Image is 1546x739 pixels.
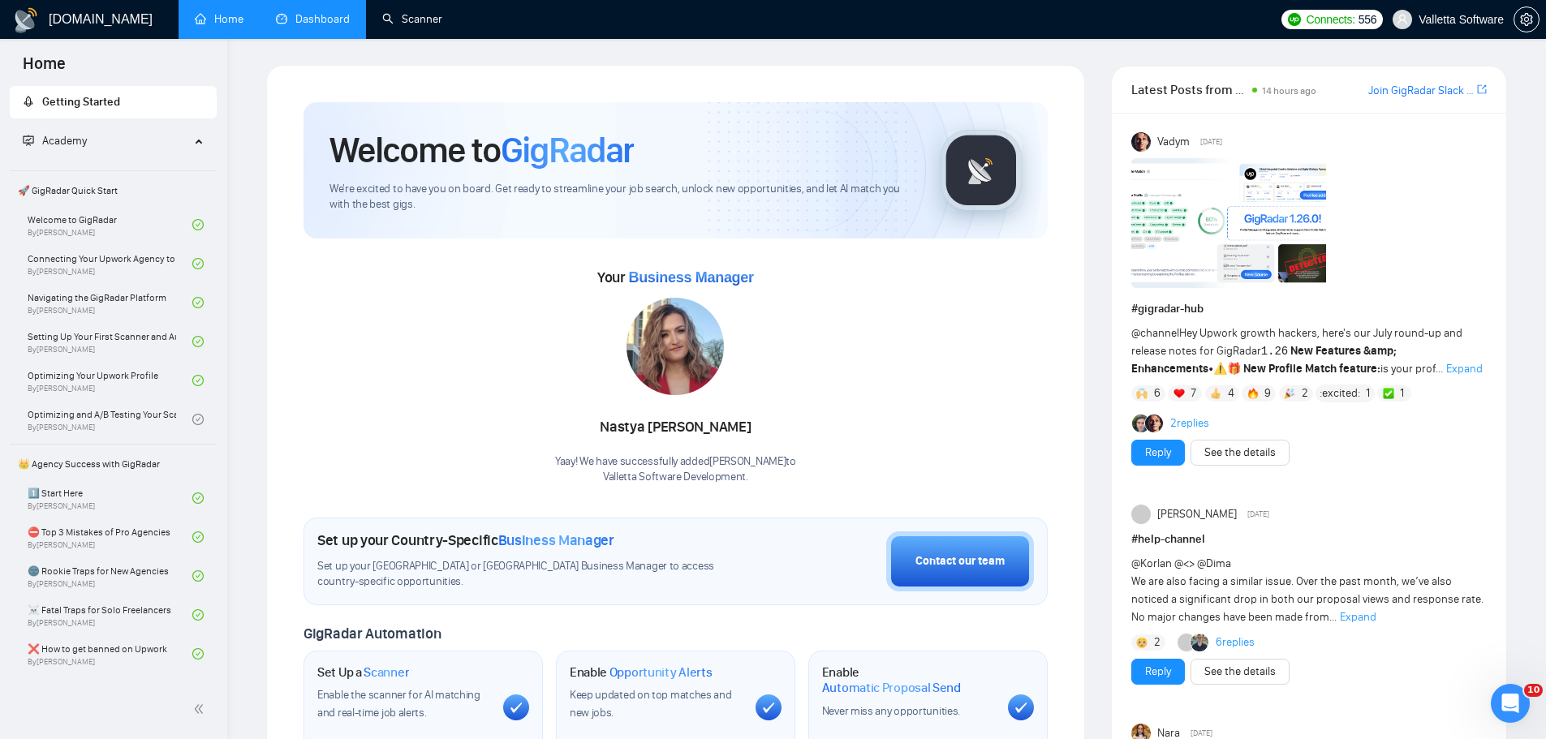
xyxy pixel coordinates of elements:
span: Latest Posts from the GigRadar Community [1131,79,1247,100]
a: ⛔ Top 3 Mistakes of Pro AgenciesBy[PERSON_NAME] [28,519,192,555]
a: Optimizing Your Upwork ProfileBy[PERSON_NAME] [28,363,192,398]
a: See the details [1204,444,1276,462]
span: 14 hours ago [1262,85,1316,97]
span: check-circle [192,258,204,269]
a: searchScanner [382,12,442,26]
span: Getting Started [42,95,120,109]
a: ☠️ Fatal Traps for Solo FreelancersBy[PERSON_NAME] [28,597,192,633]
img: upwork-logo.png [1288,13,1301,26]
img: ✅ [1383,388,1394,399]
a: Welcome to GigRadarBy[PERSON_NAME] [28,207,192,243]
span: @channel [1131,326,1179,340]
span: Enable the scanner for AI matching and real-time job alerts. [317,688,480,720]
span: 6 [1154,385,1161,402]
span: Business Manager [628,269,753,286]
h1: # help-channel [1131,531,1487,548]
code: 1.26 [1261,345,1289,358]
span: [DATE] [1247,507,1269,522]
span: Business Manager [498,531,614,549]
span: setting [1514,13,1539,26]
img: 🙌 [1136,388,1148,399]
span: 🚀 GigRadar Quick Start [11,174,215,207]
a: homeHome [195,12,243,26]
h1: Set up your Country-Specific [317,531,614,549]
span: check-circle [192,570,204,582]
h1: Set Up a [317,664,409,681]
span: rocket [23,96,34,107]
span: check-circle [192,297,204,308]
span: Home [10,52,79,86]
p: Valletta Software Development . [555,470,796,485]
a: 1️⃣ Start HereBy[PERSON_NAME] [28,480,192,516]
h1: Enable [822,664,995,696]
img: 🥺 [1136,637,1148,648]
div: Yaay! We have successfully added [PERSON_NAME] to [555,454,796,485]
a: Reply [1145,444,1171,462]
img: logo [13,7,39,33]
span: check-circle [192,492,204,504]
span: Keep updated on top matches and new jobs. [570,688,732,720]
img: Alex B [1132,415,1150,432]
span: Expand [1446,362,1483,376]
button: Reply [1131,440,1185,466]
span: Set up your [GEOGRAPHIC_DATA] or [GEOGRAPHIC_DATA] Business Manager to access country-specific op... [317,559,747,590]
span: Automatic Proposal Send [822,680,961,696]
a: 🌚 Rookie Traps for New AgenciesBy[PERSON_NAME] [28,558,192,594]
img: 🎉 [1284,388,1295,399]
span: @Korlan @<> @Dima We are also facing a similar issue. Over the past month, we’ve also noticed a s... [1131,556,1484,624]
a: Join GigRadar Slack Community [1368,82,1474,100]
span: check-circle [192,219,204,230]
span: 1 [1400,385,1404,402]
span: user [1397,14,1408,25]
span: Hey Upwork growth hackers, here's our July round-up and release notes for GigRadar • is your prof... [1131,326,1462,376]
img: Vadym [1131,132,1151,152]
a: setting [1514,13,1540,26]
span: Academy [42,134,87,148]
iframe: Intercom live chat [1491,684,1530,723]
h1: # gigradar-hub [1131,300,1487,318]
span: Expand [1340,610,1376,624]
h1: Enable [570,664,713,681]
span: Opportunity Alerts [609,664,713,681]
span: 10 [1524,684,1543,697]
h1: Welcome to [329,128,634,172]
button: Reply [1131,659,1185,685]
span: Scanner [364,664,409,681]
a: dashboardDashboard [276,12,350,26]
a: Setting Up Your First Scanner and Auto-BidderBy[PERSON_NAME] [28,324,192,359]
span: We're excited to have you on board. Get ready to streamline your job search, unlock new opportuni... [329,182,915,213]
img: gigradar-logo.png [941,130,1022,211]
span: GigRadar [501,128,634,172]
button: See the details [1191,659,1290,685]
a: ❌ How to get banned on UpworkBy[PERSON_NAME] [28,636,192,672]
span: check-circle [192,531,204,543]
a: See the details [1204,663,1276,681]
a: Optimizing and A/B Testing Your Scanner for Better ResultsBy[PERSON_NAME] [28,402,192,437]
span: 9 [1264,385,1271,402]
a: Connecting Your Upwork Agency to GigRadarBy[PERSON_NAME] [28,246,192,281]
div: Contact our team [915,552,1005,570]
span: 2 [1154,634,1161,651]
span: check-circle [192,609,204,621]
img: ❤️ [1173,388,1185,399]
button: Contact our team [886,531,1034,591]
span: check-circle [192,648,204,660]
span: double-left [193,701,209,717]
span: [PERSON_NAME] [1157,505,1237,523]
span: Connects: [1306,11,1354,28]
a: Reply [1145,663,1171,681]
span: 4 [1228,385,1234,402]
a: export [1477,82,1487,97]
span: check-circle [192,375,204,386]
span: ⚠️ [1213,362,1227,376]
a: Navigating the GigRadar PlatformBy[PERSON_NAME] [28,285,192,320]
img: 1686180585495-117.jpg [627,298,724,395]
span: 556 [1359,11,1376,28]
span: [DATE] [1200,135,1222,149]
a: 6replies [1216,634,1255,651]
div: Nastya [PERSON_NAME] [555,414,796,441]
span: check-circle [192,336,204,347]
span: :excited: [1320,385,1360,402]
span: Never miss any opportunities. [822,704,960,718]
span: export [1477,83,1487,96]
